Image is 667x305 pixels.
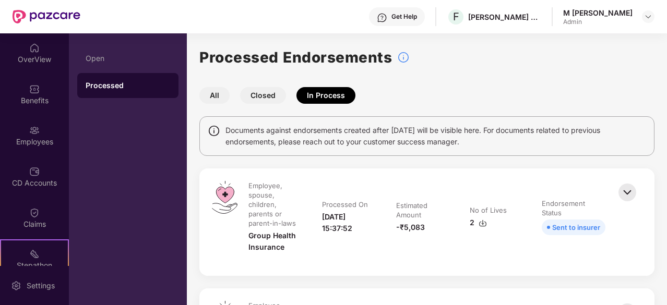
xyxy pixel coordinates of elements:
div: Open [86,54,170,63]
div: Admin [563,18,633,26]
img: svg+xml;base64,PHN2ZyBpZD0iQ2xhaW0iIHhtbG5zPSJodHRwOi8vd3d3LnczLm9yZy8yMDAwL3N2ZyIgd2lkdGg9IjIwIi... [29,208,40,218]
img: New Pazcare Logo [13,10,80,23]
div: -₹5,083 [396,222,425,233]
img: svg+xml;base64,PHN2ZyBpZD0iU2V0dGluZy0yMHgyMCIgeG1sbnM9Imh0dHA6Ly93d3cudzMub3JnLzIwMDAvc3ZnIiB3aW... [11,280,21,291]
img: svg+xml;base64,PHN2ZyBpZD0iQ0RfQWNjb3VudHMiIGRhdGEtbmFtZT0iQ0QgQWNjb3VudHMiIHhtbG5zPSJodHRwOi8vd3... [29,166,40,177]
div: Employee, spouse, children, parents or parent-in-laws [248,181,299,228]
span: F [453,10,459,23]
div: Get Help [391,13,417,21]
div: M [PERSON_NAME] [563,8,633,18]
div: Sent to insurer [552,222,600,233]
button: In Process [296,87,355,104]
div: Group Health Insurance [248,230,301,253]
img: svg+xml;base64,PHN2ZyBpZD0iQmVuZWZpdHMiIHhtbG5zPSJodHRwOi8vd3d3LnczLm9yZy8yMDAwL3N2ZyIgd2lkdGg9Ij... [29,84,40,94]
button: Closed [240,87,286,104]
div: Processed [86,80,170,91]
img: svg+xml;base64,PHN2ZyBpZD0iQmFjay0zMngzMiIgeG1sbnM9Imh0dHA6Ly93d3cudzMub3JnLzIwMDAvc3ZnIiB3aWR0aD... [616,181,639,204]
div: Stepathon [1,260,68,271]
span: Documents against endorsements created after [DATE] will be visible here. For documents related t... [225,125,646,148]
button: All [199,87,230,104]
div: Estimated Amount [396,201,447,219]
img: svg+xml;base64,PHN2ZyBpZD0iSGVscC0zMngzMiIgeG1sbnM9Imh0dHA6Ly93d3cudzMub3JnLzIwMDAvc3ZnIiB3aWR0aD... [377,13,387,23]
div: [PERSON_NAME] & [PERSON_NAME] Labs Private Limited [468,12,541,22]
div: [DATE] 15:37:52 [322,211,375,234]
img: svg+xml;base64,PHN2ZyB4bWxucz0iaHR0cDovL3d3dy53My5vcmcvMjAwMC9zdmciIHdpZHRoPSI0OS4zMiIgaGVpZ2h0PS... [212,181,237,214]
img: svg+xml;base64,PHN2ZyBpZD0iSG9tZSIgeG1sbnM9Imh0dHA6Ly93d3cudzMub3JnLzIwMDAvc3ZnIiB3aWR0aD0iMjAiIG... [29,43,40,53]
div: Processed On [322,200,368,209]
img: svg+xml;base64,PHN2ZyBpZD0iSW5mbyIgeG1sbnM9Imh0dHA6Ly93d3cudzMub3JnLzIwMDAvc3ZnIiB3aWR0aD0iMTQiIG... [208,125,220,137]
img: svg+xml;base64,PHN2ZyBpZD0iRG93bmxvYWQtMzJ4MzIiIHhtbG5zPSJodHRwOi8vd3d3LnczLm9yZy8yMDAwL3N2ZyIgd2... [479,219,487,227]
img: svg+xml;base64,PHN2ZyBpZD0iSW5mb18tXzMyeDMyIiBkYXRhLW5hbWU9IkluZm8gLSAzMngzMiIgeG1sbnM9Imh0dHA6Ly... [397,51,410,64]
img: svg+xml;base64,PHN2ZyB4bWxucz0iaHR0cDovL3d3dy53My5vcmcvMjAwMC9zdmciIHdpZHRoPSIyMSIgaGVpZ2h0PSIyMC... [29,249,40,259]
h1: Processed Endorsements [199,46,392,69]
img: svg+xml;base64,PHN2ZyBpZD0iRW1wbG95ZWVzIiB4bWxucz0iaHR0cDovL3d3dy53My5vcmcvMjAwMC9zdmciIHdpZHRoPS... [29,125,40,136]
div: Endorsement Status [542,199,603,217]
div: Settings [23,280,58,291]
div: 2 [470,217,487,228]
img: svg+xml;base64,PHN2ZyBpZD0iRHJvcGRvd24tMzJ4MzIiIHhtbG5zPSJodHRwOi8vd3d3LnczLm9yZy8yMDAwL3N2ZyIgd2... [644,13,652,21]
div: No of Lives [470,205,507,215]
